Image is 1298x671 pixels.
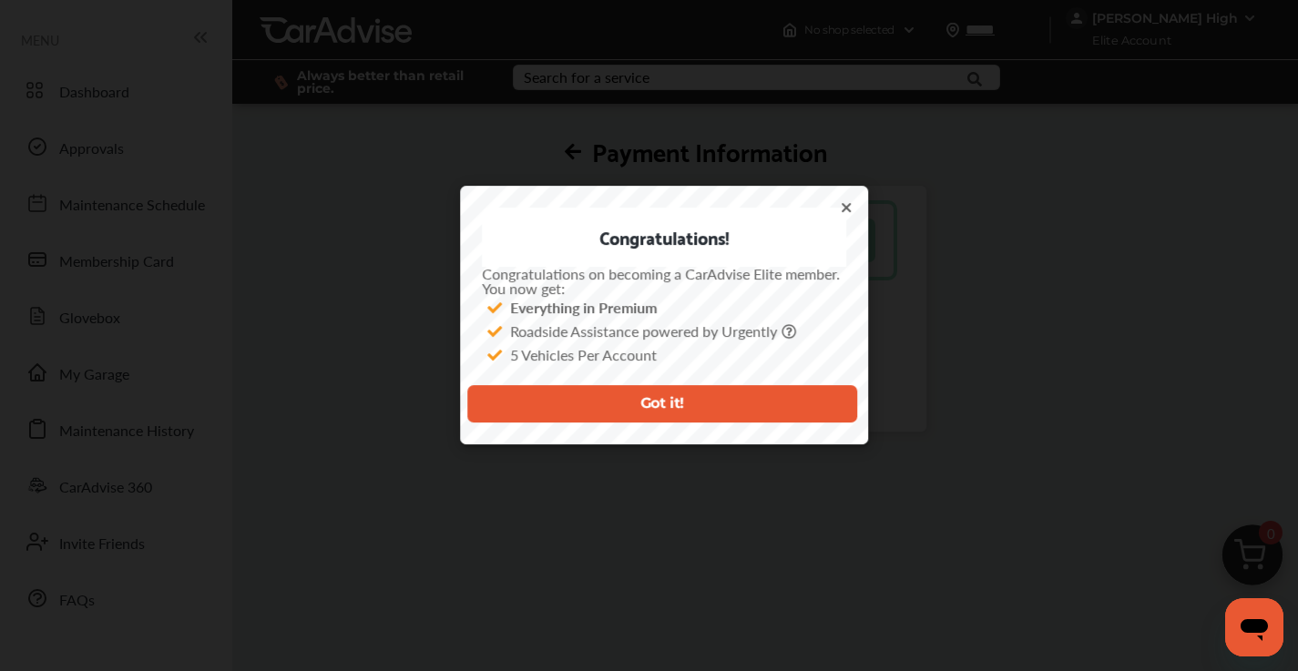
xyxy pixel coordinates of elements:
span: Roadside Assistance powered by Urgently [510,320,796,341]
iframe: Button to launch messaging window [1225,598,1283,656]
button: Got it! [467,385,857,422]
div: 5 Vehicles Per Account [482,343,846,367]
span: Congratulations on becoming a CarAdvise Elite member. [482,263,840,284]
strong: Everything in Premium [510,297,657,318]
span: You now get: [482,278,565,299]
div: Congratulations! [482,208,846,267]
